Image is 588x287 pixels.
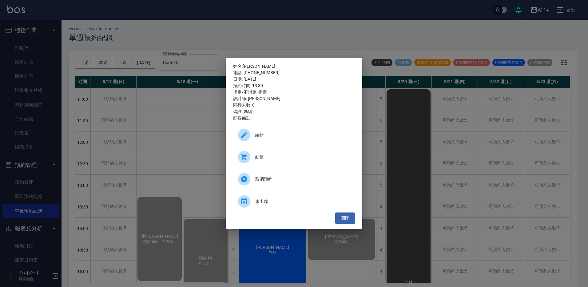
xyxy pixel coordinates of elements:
[243,64,275,69] a: [PERSON_NAME]
[255,154,350,160] span: 結帳
[255,176,350,183] span: 取消預約
[233,83,355,89] div: 預約時間: 13:30
[233,148,355,171] a: 結帳
[233,70,355,76] div: 電話: [PHONE_NUMBER]
[233,148,355,166] div: 結帳
[255,132,350,138] span: 編輯
[233,126,355,148] a: 編輯
[233,193,355,210] div: 未出席
[233,171,355,188] div: 取消預約
[233,95,355,102] div: 設計師: [PERSON_NAME]
[233,108,355,115] div: 備註: 媽媽
[233,115,355,121] div: 顧客備註:
[255,198,350,205] span: 未出席
[233,126,355,143] div: 編輯
[233,76,355,83] div: 日期: [DATE]
[233,63,355,70] p: 姓名:
[233,89,355,95] div: 指定/不指定: 指定
[335,212,355,224] button: 關閉
[233,102,355,108] div: 同行人數: 0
